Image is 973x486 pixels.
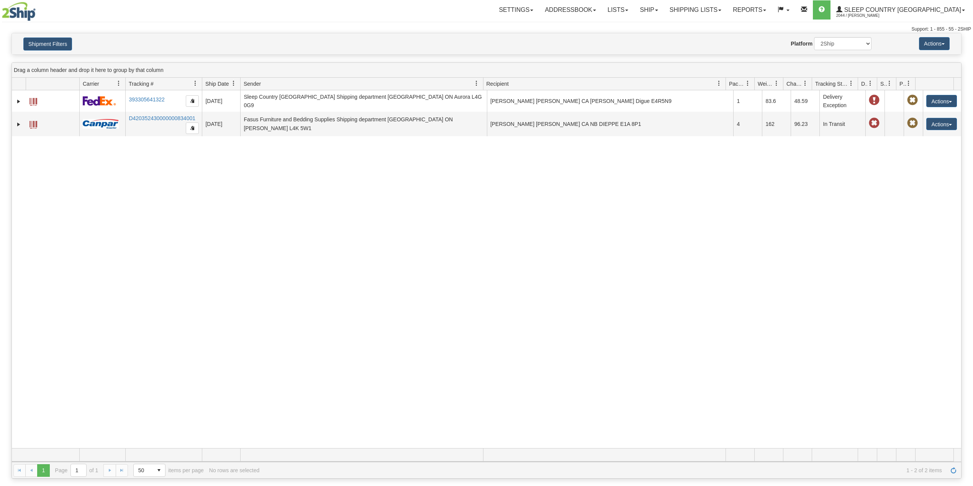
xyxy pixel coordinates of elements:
span: select [153,464,165,476]
td: Fasus Furniture and Bedding Supplies Shipping department [GEOGRAPHIC_DATA] ON [PERSON_NAME] L4K 5W1 [240,112,487,136]
a: Addressbook [539,0,602,20]
img: logo2044.jpg [2,2,36,21]
a: Lists [602,0,634,20]
span: Weight [758,80,774,88]
span: Packages [729,80,745,88]
td: Sleep Country [GEOGRAPHIC_DATA] Shipping department [GEOGRAPHIC_DATA] ON Aurora L4G 0G9 [240,90,487,112]
td: 1 [733,90,762,112]
div: Support: 1 - 855 - 55 - 2SHIP [2,26,971,33]
div: No rows are selected [209,467,260,473]
span: Sleep Country [GEOGRAPHIC_DATA] [842,7,961,13]
button: Actions [919,37,950,50]
a: Packages filter column settings [741,77,754,90]
td: 4 [733,112,762,136]
span: Charge [786,80,803,88]
td: [DATE] [202,90,240,112]
a: Expand [15,121,23,128]
span: Carrier [83,80,99,88]
td: 48.59 [791,90,819,112]
span: 2044 / [PERSON_NAME] [836,12,894,20]
td: [DATE] [202,112,240,136]
td: In Transit [819,112,865,136]
td: 83.6 [762,90,791,112]
span: 1 - 2 of 2 items [265,467,942,473]
img: 2 - FedEx Express® [83,96,116,106]
span: Page 1 [37,464,49,476]
a: Weight filter column settings [770,77,783,90]
a: Tracking Status filter column settings [845,77,858,90]
span: Tracking # [129,80,154,88]
a: Sleep Country [GEOGRAPHIC_DATA] 2044 / [PERSON_NAME] [830,0,971,20]
span: Late [869,118,880,129]
a: Expand [15,98,23,105]
a: Tracking # filter column settings [189,77,202,90]
a: Sender filter column settings [470,77,483,90]
a: Label [29,117,37,130]
input: Page 1 [71,464,86,476]
span: 50 [138,466,148,474]
a: Shipping lists [664,0,727,20]
span: Delivery Exception [869,95,880,106]
span: items per page [133,464,204,477]
td: [PERSON_NAME] [PERSON_NAME] CA NB DIEPPE E1A 8P1 [487,112,734,136]
label: Platform [791,40,812,47]
div: grid grouping header [12,63,961,78]
button: Copy to clipboard [186,122,199,134]
a: Reports [727,0,772,20]
span: Page sizes drop down [133,464,165,477]
span: Delivery Status [861,80,868,88]
button: Actions [926,118,957,130]
span: Pickup Status [899,80,906,88]
a: Settings [493,0,539,20]
img: 14 - Canpar [83,119,119,129]
a: Ship Date filter column settings [227,77,240,90]
td: 96.23 [791,112,819,136]
a: Label [29,95,37,107]
a: Pickup Status filter column settings [902,77,915,90]
a: Carrier filter column settings [112,77,125,90]
iframe: chat widget [955,204,972,282]
button: Copy to clipboard [186,95,199,107]
button: Shipment Filters [23,38,72,51]
span: Shipment Issues [880,80,887,88]
td: [PERSON_NAME] [PERSON_NAME] CA [PERSON_NAME] Digue E4R5N9 [487,90,734,112]
span: Page of 1 [55,464,98,477]
span: Sender [244,80,261,88]
a: Recipient filter column settings [713,77,726,90]
span: Recipient [486,80,509,88]
a: Charge filter column settings [799,77,812,90]
span: Tracking Status [815,80,849,88]
a: D420352430000000834001 [129,115,195,121]
a: Delivery Status filter column settings [864,77,877,90]
button: Actions [926,95,957,107]
td: 162 [762,112,791,136]
span: Pickup Not Assigned [907,118,918,129]
a: Refresh [947,464,960,476]
a: 393305641322 [129,96,164,103]
span: Pickup Not Assigned [907,95,918,106]
span: Ship Date [205,80,229,88]
a: Ship [634,0,663,20]
a: Shipment Issues filter column settings [883,77,896,90]
td: Delivery Exception [819,90,865,112]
